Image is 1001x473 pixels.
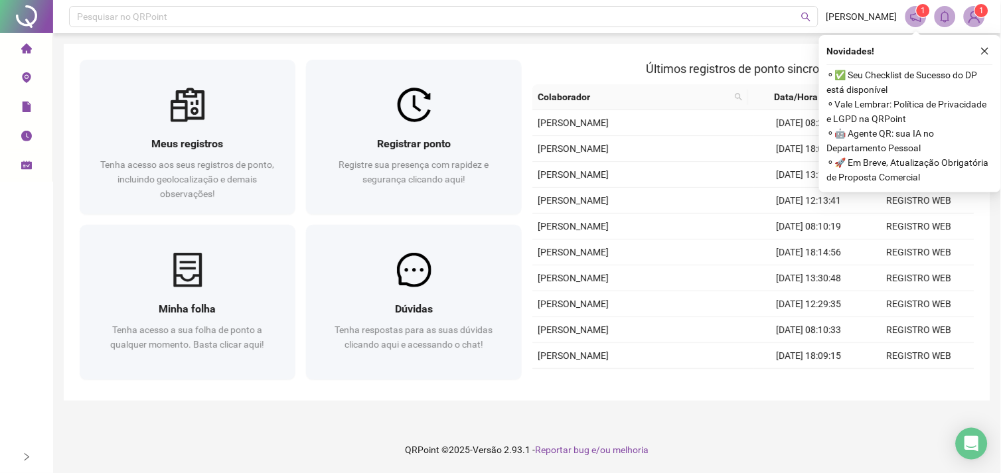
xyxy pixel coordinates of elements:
span: [PERSON_NAME] [538,143,609,154]
span: close [980,46,990,56]
span: [PERSON_NAME] [538,247,609,257]
span: 1 [980,6,984,15]
span: [PERSON_NAME] [538,195,609,206]
span: Meus registros [152,137,224,150]
span: [PERSON_NAME] [538,350,609,361]
td: [DATE] 13:30:48 [753,265,864,291]
a: Registrar pontoRegistre sua presença com rapidez e segurança clicando aqui! [306,60,522,214]
span: ⚬ ✅ Seu Checklist de Sucesso do DP está disponível [827,68,993,97]
span: right [22,452,31,462]
td: REGISTRO WEB [864,214,975,239]
span: ⚬ 🤖 Agente QR: sua IA no Departamento Pessoal [827,126,993,155]
span: Tenha respostas para as suas dúvidas clicando aqui e acessando o chat! [335,324,493,350]
span: Minha folha [159,303,216,315]
td: [DATE] 08:10:19 [753,214,864,239]
span: [PERSON_NAME] [538,299,609,309]
span: [PERSON_NAME] [538,117,609,128]
span: Registre sua presença com rapidez e segurança clicando aqui! [339,159,489,184]
span: Dúvidas [395,303,433,315]
span: notification [910,11,922,23]
span: Data/Hora [753,90,840,104]
span: [PERSON_NAME] [538,273,609,283]
img: 89605 [964,7,984,27]
span: search [735,93,743,101]
td: [DATE] 12:13:41 [753,188,864,214]
span: [PERSON_NAME] [826,9,897,24]
span: clock-circle [21,125,32,151]
a: DúvidasTenha respostas para as suas dúvidas clicando aqui e acessando o chat! [306,225,522,379]
span: Colaborador [538,90,730,104]
td: [DATE] 14:10:02 [753,369,864,395]
span: home [21,37,32,64]
td: [DATE] 13:16:31 [753,162,864,188]
td: REGISTRO WEB [864,188,975,214]
td: [DATE] 18:09:15 [753,343,864,369]
td: REGISTRO WEB [864,369,975,395]
span: Novidades ! [827,44,875,58]
td: REGISTRO WEB [864,239,975,265]
span: Tenha acesso aos seus registros de ponto, incluindo geolocalização e demais observações! [101,159,275,199]
span: search [732,87,745,107]
span: environment [21,66,32,93]
td: REGISTRO WEB [864,317,975,343]
span: [PERSON_NAME] [538,169,609,180]
span: search [801,12,811,22]
span: bell [939,11,951,23]
td: [DATE] 18:08:31 [753,136,864,162]
a: Minha folhaTenha acesso a sua folha de ponto a qualquer momento. Basta clicar aqui! [80,225,295,379]
span: [PERSON_NAME] [538,221,609,232]
td: REGISTRO WEB [864,343,975,369]
span: [PERSON_NAME] [538,324,609,335]
td: REGISTRO WEB [864,291,975,317]
td: [DATE] 08:20:33 [753,110,864,136]
footer: QRPoint © 2025 - 2.93.1 - [53,427,1001,473]
span: Versão [473,444,502,455]
span: Últimos registros de ponto sincronizados [647,62,861,76]
span: Tenha acesso a sua folha de ponto a qualquer momento. Basta clicar aqui! [111,324,265,350]
span: schedule [21,154,32,180]
td: [DATE] 08:10:33 [753,317,864,343]
span: ⚬ Vale Lembrar: Política de Privacidade e LGPD na QRPoint [827,97,993,126]
span: ⚬ 🚀 Em Breve, Atualização Obrigatória de Proposta Comercial [827,155,993,184]
span: Reportar bug e/ou melhoria [536,444,649,455]
sup: Atualize o seu contato no menu Meus Dados [975,4,988,17]
div: Open Intercom Messenger [956,428,988,460]
span: 1 [921,6,926,15]
td: REGISTRO WEB [864,265,975,291]
span: file [21,96,32,122]
a: Meus registrosTenha acesso aos seus registros de ponto, incluindo geolocalização e demais observa... [80,60,295,214]
th: Data/Hora [748,84,856,110]
span: Registrar ponto [377,137,451,150]
td: [DATE] 18:14:56 [753,239,864,265]
td: [DATE] 12:29:35 [753,291,864,317]
sup: 1 [917,4,930,17]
